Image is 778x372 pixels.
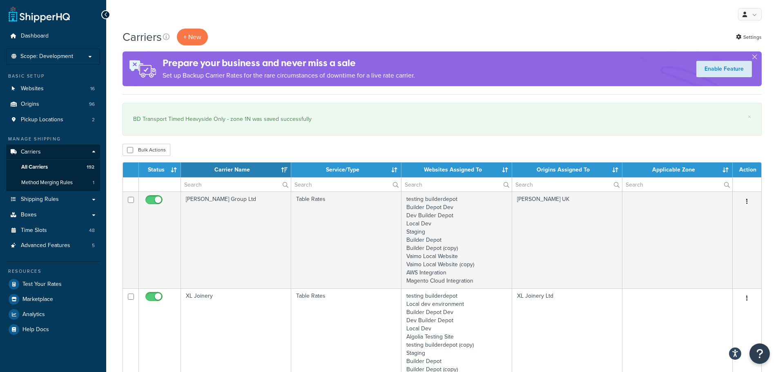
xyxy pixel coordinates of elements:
[512,178,622,192] input: Search
[89,227,95,234] span: 48
[177,29,208,45] button: + New
[9,6,70,22] a: ShipperHQ Home
[6,29,100,44] a: Dashboard
[291,192,401,288] td: Table Rates
[181,192,291,288] td: [PERSON_NAME] Group Ltd
[6,112,100,127] li: Pickup Locations
[21,116,63,123] span: Pickup Locations
[139,163,181,177] th: Status: activate to sort column ascending
[181,163,291,177] th: Carrier Name: activate to sort column ascending
[92,116,95,123] span: 2
[6,307,100,322] a: Analytics
[21,164,48,171] span: All Carriers
[87,164,94,171] span: 192
[163,70,415,81] p: Set up Backup Carrier Rates for the rare circumstances of downtime for a live rate carrier.
[6,277,100,292] a: Test Your Rates
[696,61,752,77] a: Enable Feature
[401,163,512,177] th: Websites Assigned To: activate to sort column ascending
[401,192,512,288] td: testing builderdepot Builder Depot Dev Dev Builder Depot Local Dev Staging Builder Depot Builder ...
[133,114,751,125] div: BD Transport Timed Heavyside Only - zone 1N was saved successfully
[21,212,37,218] span: Boxes
[93,179,94,186] span: 1
[6,238,100,253] a: Advanced Features 5
[6,238,100,253] li: Advanced Features
[6,97,100,112] a: Origins 96
[512,192,622,288] td: [PERSON_NAME] UK
[21,179,73,186] span: Method Merging Rules
[6,73,100,80] div: Basic Setup
[6,207,100,223] a: Boxes
[736,31,762,43] a: Settings
[21,242,70,249] span: Advanced Features
[733,163,761,177] th: Action
[748,114,751,120] a: ×
[6,145,100,191] li: Carriers
[6,160,100,175] a: All Carriers 192
[21,196,59,203] span: Shipping Rules
[6,81,100,96] a: Websites 16
[6,292,100,307] a: Marketplace
[163,56,415,70] h4: Prepare your business and never miss a sale
[749,343,770,364] button: Open Resource Center
[291,178,401,192] input: Search
[512,163,622,177] th: Origins Assigned To: activate to sort column ascending
[90,85,95,92] span: 16
[22,296,53,303] span: Marketplace
[123,51,163,86] img: ad-rules-rateshop-fe6ec290ccb7230408bd80ed9643f0289d75e0ffd9eb532fc0e269fcd187b520.png
[6,268,100,275] div: Resources
[21,227,47,234] span: Time Slots
[6,145,100,160] a: Carriers
[22,281,62,288] span: Test Your Rates
[6,223,100,238] a: Time Slots 48
[6,192,100,207] a: Shipping Rules
[123,29,162,45] h1: Carriers
[622,178,732,192] input: Search
[181,178,291,192] input: Search
[6,81,100,96] li: Websites
[21,85,44,92] span: Websites
[622,163,733,177] th: Applicable Zone: activate to sort column ascending
[20,53,73,60] span: Scope: Development
[21,149,41,156] span: Carriers
[6,160,100,175] li: All Carriers
[21,101,39,108] span: Origins
[401,178,511,192] input: Search
[92,242,95,249] span: 5
[6,175,100,190] a: Method Merging Rules 1
[6,97,100,112] li: Origins
[21,33,49,40] span: Dashboard
[89,101,95,108] span: 96
[22,326,49,333] span: Help Docs
[123,144,170,156] button: Bulk Actions
[6,175,100,190] li: Method Merging Rules
[6,136,100,143] div: Manage Shipping
[22,311,45,318] span: Analytics
[6,112,100,127] a: Pickup Locations 2
[6,223,100,238] li: Time Slots
[291,163,401,177] th: Service/Type: activate to sort column ascending
[6,322,100,337] a: Help Docs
